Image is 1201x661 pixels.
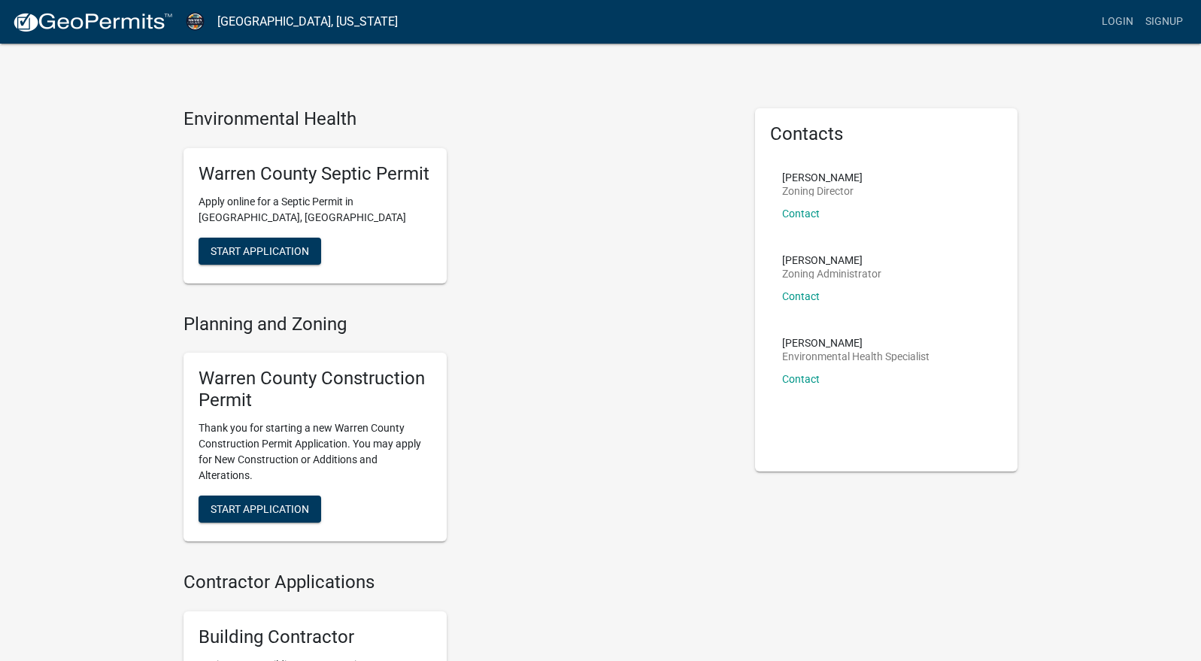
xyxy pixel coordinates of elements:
h5: Contacts [770,123,1003,145]
h4: Planning and Zoning [183,314,732,335]
p: [PERSON_NAME] [782,338,930,348]
p: Environmental Health Specialist [782,351,930,362]
h5: Warren County Construction Permit [199,368,432,411]
p: Zoning Director [782,186,863,196]
h4: Contractor Applications [183,572,732,593]
a: Contact [782,208,820,220]
p: Zoning Administrator [782,268,881,279]
h4: Environmental Health [183,108,732,130]
a: Contact [782,290,820,302]
a: Signup [1139,8,1189,36]
h5: Building Contractor [199,626,432,648]
span: Start Application [211,502,309,514]
button: Start Application [199,496,321,523]
p: Apply online for a Septic Permit in [GEOGRAPHIC_DATA], [GEOGRAPHIC_DATA] [199,194,432,226]
img: Warren County, Iowa [185,11,205,32]
p: [PERSON_NAME] [782,255,881,265]
span: Start Application [211,244,309,256]
h5: Warren County Septic Permit [199,163,432,185]
p: [PERSON_NAME] [782,172,863,183]
a: Contact [782,373,820,385]
button: Start Application [199,238,321,265]
p: Thank you for starting a new Warren County Construction Permit Application. You may apply for New... [199,420,432,484]
a: [GEOGRAPHIC_DATA], [US_STATE] [217,9,398,35]
a: Login [1096,8,1139,36]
